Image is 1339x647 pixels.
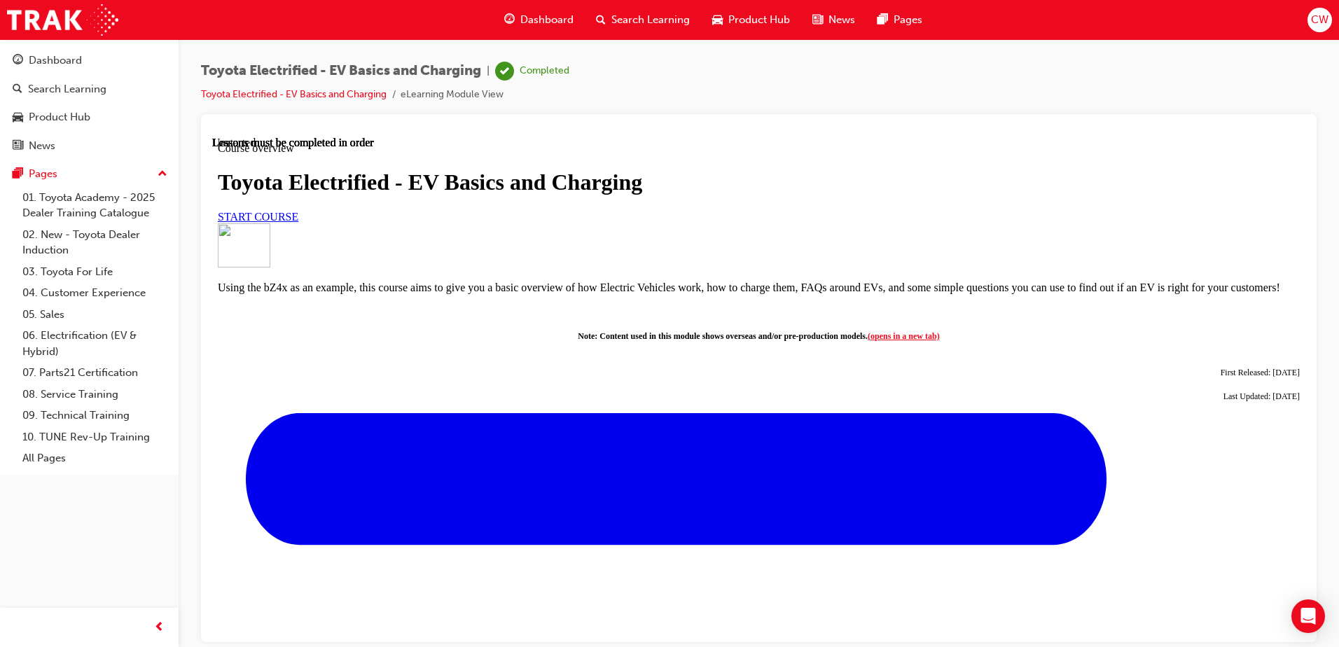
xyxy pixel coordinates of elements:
a: car-iconProduct Hub [701,6,801,34]
div: Product Hub [29,109,90,125]
span: pages-icon [13,168,23,181]
div: Completed [520,64,569,78]
a: 06. Electrification (EV & Hybrid) [17,325,173,362]
div: News [29,138,55,154]
div: Dashboard [29,53,82,69]
a: 04. Customer Experience [17,282,173,304]
p: Using the bZ4x as an example, this course aims to give you a basic overview of how Electric Vehic... [6,145,1088,158]
a: 03. Toyota For Life [17,261,173,283]
span: Pages [894,12,922,28]
a: Search Learning [6,76,173,102]
span: Last Updated: [DATE] [1011,255,1088,265]
span: up-icon [158,165,167,183]
span: search-icon [596,11,606,29]
button: DashboardSearch LearningProduct HubNews [6,45,173,161]
button: Pages [6,161,173,187]
div: Search Learning [28,81,106,97]
button: CW [1307,8,1332,32]
a: news-iconNews [801,6,866,34]
a: guage-iconDashboard [493,6,585,34]
span: CW [1311,12,1328,28]
a: Product Hub [6,104,173,130]
h1: Toyota Electrified - EV Basics and Charging [6,33,1088,59]
span: search-icon [13,83,22,96]
span: Note: Content used in this module shows overseas and/or pre-production models. [366,195,727,204]
span: Search Learning [611,12,690,28]
span: | [487,63,490,79]
span: Toyota Electrified - EV Basics and Charging [201,63,481,79]
span: Product Hub [728,12,790,28]
span: guage-icon [504,11,515,29]
span: guage-icon [13,55,23,67]
span: prev-icon [154,619,165,636]
div: Pages [29,166,57,182]
a: News [6,133,173,159]
a: All Pages [17,447,173,469]
a: 08. Service Training [17,384,173,405]
a: (opens in a new tab) [655,195,728,204]
li: eLearning Module View [401,87,504,103]
a: 05. Sales [17,304,173,326]
span: news-icon [13,140,23,153]
span: News [828,12,855,28]
a: Dashboard [6,48,173,74]
a: 07. Parts21 Certification [17,362,173,384]
span: First Released: [DATE] [1008,231,1088,241]
a: 01. Toyota Academy - 2025 Dealer Training Catalogue [17,187,173,224]
a: Toyota Electrified - EV Basics and Charging [201,88,387,100]
a: START COURSE [6,74,86,86]
span: learningRecordVerb_COMPLETE-icon [495,62,514,81]
span: Dashboard [520,12,574,28]
a: search-iconSearch Learning [585,6,701,34]
span: car-icon [13,111,23,124]
span: car-icon [712,11,723,29]
span: news-icon [812,11,823,29]
a: 02. New - Toyota Dealer Induction [17,224,173,261]
a: 10. TUNE Rev-Up Training [17,426,173,448]
span: pages-icon [877,11,888,29]
img: Trak [7,4,118,36]
a: pages-iconPages [866,6,934,34]
div: Open Intercom Messenger [1291,599,1325,633]
a: 09. Technical Training [17,405,173,426]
